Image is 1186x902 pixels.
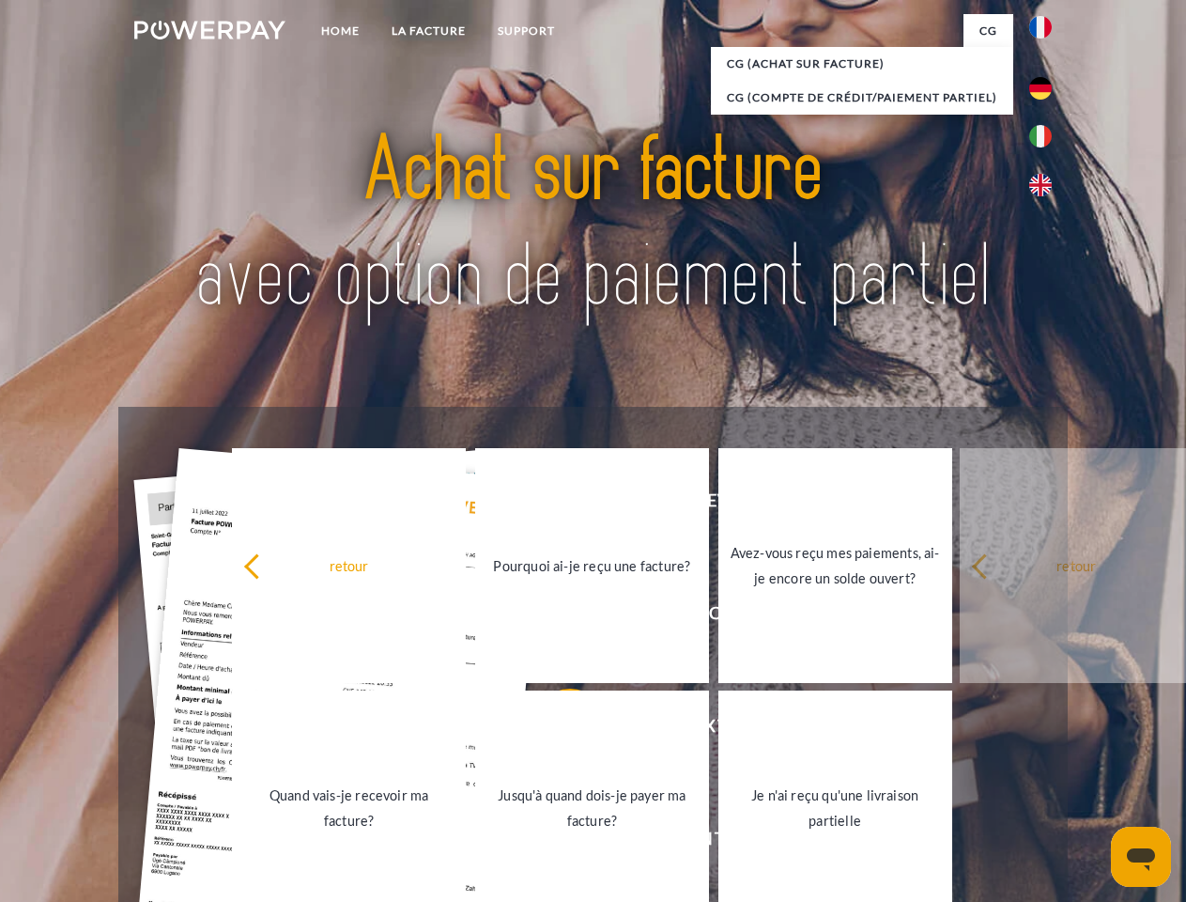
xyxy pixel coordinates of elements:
[730,783,941,833] div: Je n'ai reçu qu'une livraison partielle
[730,540,941,591] div: Avez-vous reçu mes paiements, ai-je encore un solde ouvert?
[179,90,1007,360] img: title-powerpay_fr.svg
[1029,77,1052,100] img: de
[718,448,952,683] a: Avez-vous reçu mes paiements, ai-je encore un solde ouvert?
[1029,174,1052,196] img: en
[1029,125,1052,148] img: it
[963,14,1013,48] a: CG
[711,81,1013,115] a: CG (Compte de crédit/paiement partiel)
[482,14,571,48] a: Support
[971,552,1182,578] div: retour
[243,552,454,578] div: retour
[1029,16,1052,39] img: fr
[486,552,698,578] div: Pourquoi ai-je reçu une facture?
[134,21,285,39] img: logo-powerpay-white.svg
[486,783,698,833] div: Jusqu'à quand dois-je payer ma facture?
[376,14,482,48] a: LA FACTURE
[711,47,1013,81] a: CG (achat sur facture)
[243,783,454,833] div: Quand vais-je recevoir ma facture?
[305,14,376,48] a: Home
[1111,827,1171,887] iframe: Bouton de lancement de la fenêtre de messagerie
